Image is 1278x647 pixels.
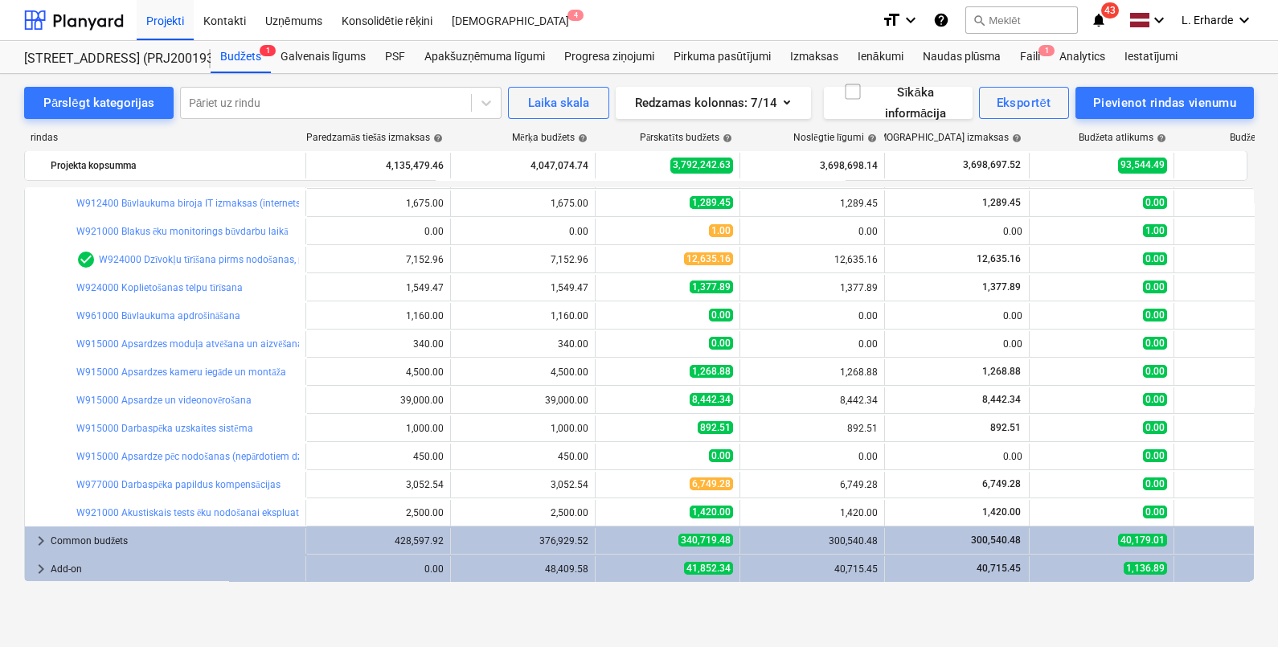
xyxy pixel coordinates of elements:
div: 1,377.89 [747,282,878,293]
div: [STREET_ADDRESS] (PRJ2001931) 2601882 [24,51,191,68]
span: 6,749.28 [981,478,1022,489]
i: format_size [882,10,901,30]
button: Sīkāka informācija [824,87,973,119]
div: 3,052.54 [313,479,444,490]
a: Iestatījumi [1115,41,1187,73]
span: Rindas vienumam ir 1 PSF [76,250,96,269]
a: W915000 Apsardze un videonovērošana [76,395,252,406]
div: 1,420.00 [747,507,878,518]
a: PSF [375,41,415,73]
div: 0.00 [313,226,444,237]
div: Izmaksas [780,41,848,73]
span: 1,289.45 [690,196,733,209]
div: Pārskatīts budžets [640,132,732,144]
button: Laika skala [508,87,609,119]
span: 41,852.34 [684,562,733,575]
span: 300,540.48 [969,534,1022,546]
span: 1,420.00 [981,506,1022,518]
div: 48,409.58 [457,563,588,575]
span: 1,268.88 [981,366,1022,377]
div: Analytics [1050,41,1115,73]
a: W924000 Dzīvokļu tīrīšana pirms nodošanas, pēc klientu dienām, logu mazgāšana(pārdodamie m2) [99,254,529,265]
span: 340,719.48 [678,534,733,547]
div: 6,749.28 [747,479,878,490]
div: [DEMOGRAPHIC_DATA] izmaksas [864,132,1022,144]
div: 0.00 [891,310,1022,321]
span: search [973,14,985,27]
div: Faili [1010,41,1050,73]
span: 6,749.28 [690,477,733,490]
div: 450.00 [457,451,588,462]
span: 0.00 [709,309,733,321]
span: 1,377.89 [690,281,733,293]
span: 40,715.45 [975,563,1022,574]
div: Mērķa budžets [512,132,588,144]
a: Faili1 [1010,41,1050,73]
span: 1,289.45 [981,197,1022,208]
div: 428,597.92 [313,535,444,547]
a: W915000 Darbaspēka uzskaites sistēma [76,423,253,434]
span: help [719,133,732,143]
div: 4,500.00 [457,366,588,378]
div: 8,442.34 [747,395,878,406]
div: 1,675.00 [313,198,444,209]
div: 0.00 [747,310,878,321]
a: Apakšuzņēmuma līgumi [415,41,555,73]
div: rindas [24,132,305,144]
span: 1.00 [1143,224,1167,237]
div: 0.00 [747,338,878,350]
button: Meklēt [965,6,1078,34]
div: 4,500.00 [313,366,444,378]
span: 3,698,697.52 [961,158,1022,172]
div: 3,698,698.14 [747,153,878,178]
div: 0.00 [891,226,1022,237]
div: 300,540.48 [747,535,878,547]
span: 8,442.34 [981,394,1022,405]
div: Noslēgtie līgumi [793,132,877,144]
a: Naudas plūsma [913,41,1011,73]
a: Progresa ziņojumi [555,41,664,73]
div: Common budžets [51,528,299,554]
button: Eksportēt [979,87,1069,119]
a: W912400 Būvlaukuma biroja IT izmaksas (internets, printeru izmantošana) [76,198,401,209]
div: 376,929.52 [457,535,588,547]
div: 1,268.88 [747,366,878,378]
span: 1.00 [709,224,733,237]
a: Galvenais līgums [271,41,375,73]
span: keyboard_arrow_right [31,559,51,579]
span: 93,544.49 [1118,158,1167,173]
span: 0.00 [1143,252,1167,265]
div: 1,000.00 [457,423,588,434]
div: Pārslēgt kategorijas [43,92,154,113]
span: help [1009,133,1022,143]
button: Pievienot rindas vienumu [1075,87,1254,119]
div: 1,675.00 [457,198,588,209]
a: W921000 Blakus ēku monitorings būvdarbu laikā [76,226,289,237]
div: 1,549.47 [313,282,444,293]
span: help [1153,133,1166,143]
a: Pirkuma pasūtījumi [664,41,780,73]
iframe: Chat Widget [1198,570,1278,647]
i: notifications [1091,10,1107,30]
span: L. Erharde [1182,14,1233,27]
span: 892.51 [698,421,733,434]
span: 8,442.34 [690,393,733,406]
span: help [430,133,443,143]
span: 1,136.89 [1124,562,1167,575]
span: 4 [567,10,584,21]
div: 3,052.54 [457,479,588,490]
div: Redzamas kolonnas : 7/14 [635,92,792,113]
a: Ienākumi [848,41,913,73]
div: Projekta kopsumma [51,153,299,178]
div: 40,715.45 [747,563,878,575]
a: Budžets1 [211,41,271,73]
div: 1,289.45 [747,198,878,209]
span: 0.00 [1143,281,1167,293]
div: 39,000.00 [457,395,588,406]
